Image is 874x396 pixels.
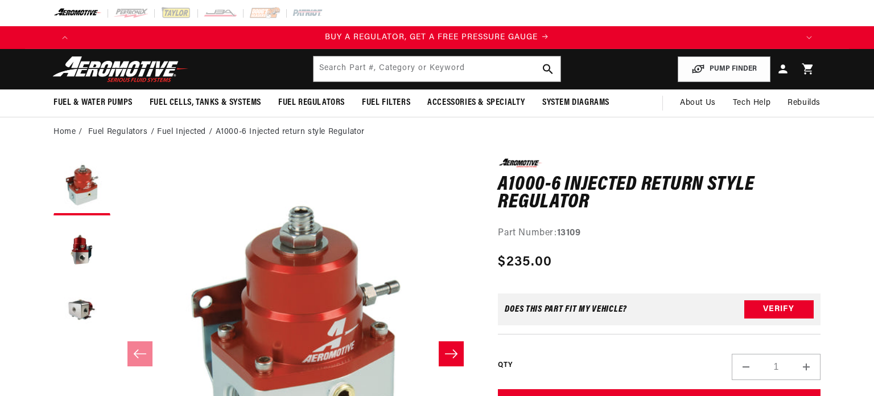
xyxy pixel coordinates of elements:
[270,89,353,116] summary: Fuel Regulators
[216,126,365,138] li: A1000-6 Injected return style Regulator
[498,226,821,241] div: Part Number:
[45,89,141,116] summary: Fuel & Water Pumps
[498,176,821,212] h1: A1000-6 Injected return style Regulator
[76,31,798,44] a: BUY A REGULATOR, GET A FREE PRESSURE GAUGE
[678,56,770,82] button: PUMP FINDER
[439,341,464,366] button: Slide right
[127,341,152,366] button: Slide left
[150,97,261,109] span: Fuel Cells, Tanks & Systems
[498,252,552,272] span: $235.00
[744,300,814,319] button: Verify
[157,126,215,138] li: Fuel Injected
[733,97,770,109] span: Tech Help
[141,89,270,116] summary: Fuel Cells, Tanks & Systems
[353,89,419,116] summary: Fuel Filters
[542,97,609,109] span: System Diagrams
[53,126,821,138] nav: breadcrumbs
[53,97,133,109] span: Fuel & Water Pumps
[427,97,525,109] span: Accessories & Specialty
[325,33,538,42] span: BUY A REGULATOR, GET A FREE PRESSURE GAUGE
[680,99,716,107] span: About Us
[88,126,158,138] li: Fuel Regulators
[53,158,110,215] button: Load image 1 in gallery view
[76,31,798,44] div: 1 of 4
[53,26,76,49] button: Translation missing: en.sections.announcements.previous_announcement
[25,26,849,49] slideshow-component: Translation missing: en.sections.announcements.announcement_bar
[534,89,618,116] summary: System Diagrams
[50,56,192,83] img: Aeromotive
[419,89,534,116] summary: Accessories & Specialty
[788,97,821,109] span: Rebuilds
[498,361,512,370] label: QTY
[798,26,821,49] button: Translation missing: en.sections.announcements.next_announcement
[362,97,410,109] span: Fuel Filters
[53,221,110,278] button: Load image 2 in gallery view
[535,56,560,81] button: search button
[724,89,779,117] summary: Tech Help
[557,228,581,238] strong: 13109
[779,89,829,117] summary: Rebuilds
[53,126,76,138] a: Home
[76,31,798,44] div: Announcement
[314,56,560,81] input: Search by Part Number, Category or Keyword
[671,89,724,117] a: About Us
[278,97,345,109] span: Fuel Regulators
[505,305,627,314] div: Does This part fit My vehicle?
[53,284,110,341] button: Load image 3 in gallery view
